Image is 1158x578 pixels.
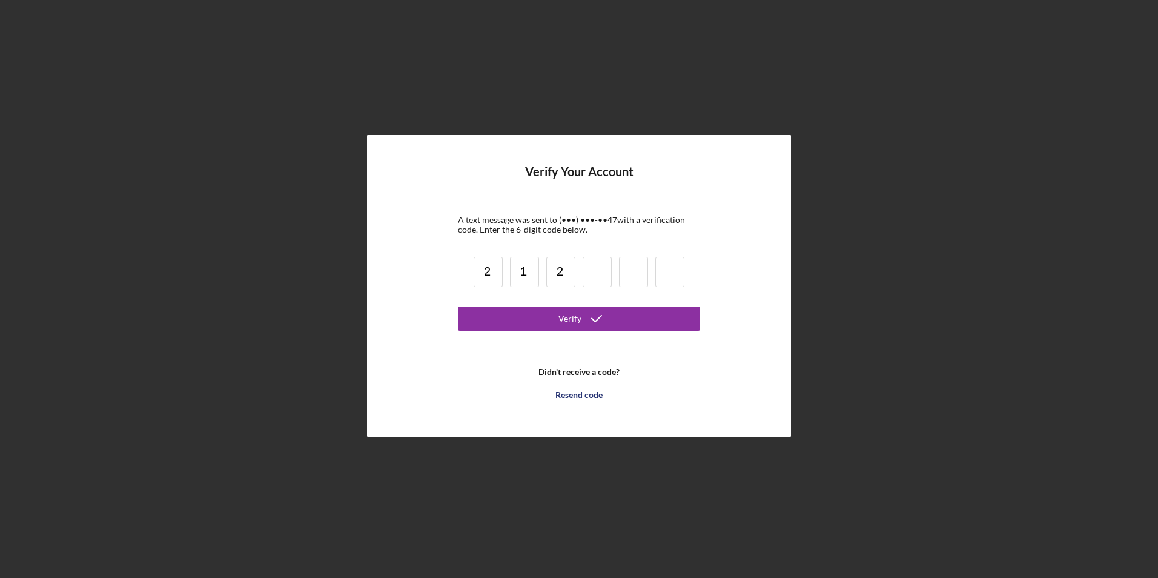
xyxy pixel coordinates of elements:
[525,165,634,197] h4: Verify Your Account
[538,367,620,377] b: Didn't receive a code?
[458,383,700,407] button: Resend code
[458,215,700,234] div: A text message was sent to (•••) •••-•• 47 with a verification code. Enter the 6-digit code below.
[458,307,700,331] button: Verify
[555,383,603,407] div: Resend code
[558,307,581,331] div: Verify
